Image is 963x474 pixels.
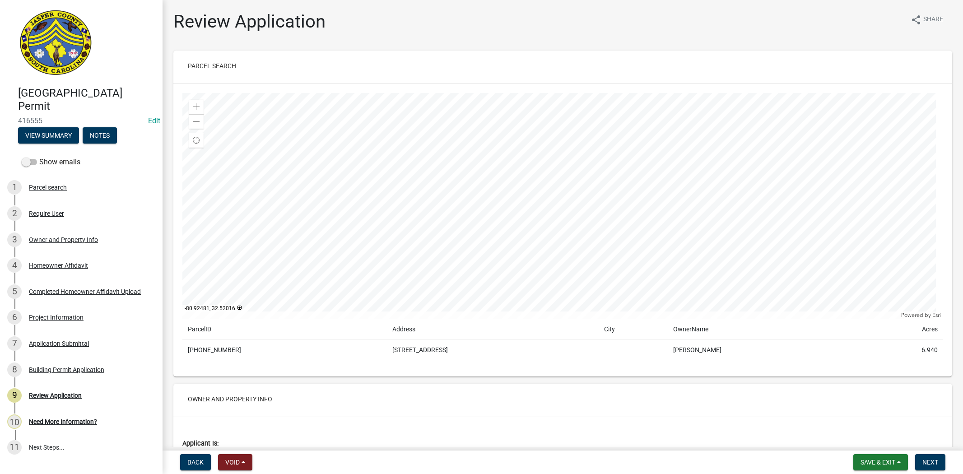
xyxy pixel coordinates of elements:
[18,9,93,77] img: Jasper County, South Carolina
[29,210,64,217] div: Require User
[853,454,908,470] button: Save & Exit
[911,14,921,25] i: share
[181,58,243,74] button: Parcel search
[83,127,117,144] button: Notes
[182,340,387,361] td: [PHONE_NUMBER]
[182,319,387,340] td: ParcelID
[18,87,155,113] h4: [GEOGRAPHIC_DATA] Permit
[7,336,22,351] div: 7
[7,310,22,325] div: 6
[903,11,950,28] button: shareShare
[923,14,943,25] span: Share
[148,116,160,125] wm-modal-confirm: Edit Application Number
[29,392,82,399] div: Review Application
[861,459,895,466] span: Save & Exit
[7,258,22,273] div: 4
[7,440,22,455] div: 11
[915,454,945,470] button: Next
[29,314,84,321] div: Project Information
[932,312,941,318] a: Esri
[189,114,204,129] div: Zoom out
[7,180,22,195] div: 1
[187,459,204,466] span: Back
[189,100,204,114] div: Zoom in
[29,367,104,373] div: Building Permit Application
[18,127,79,144] button: View Summary
[29,237,98,243] div: Owner and Property Info
[189,133,204,148] div: Find my location
[599,319,668,340] td: City
[173,11,326,33] h1: Review Application
[83,132,117,139] wm-modal-confirm: Notes
[668,319,856,340] td: OwnerName
[22,157,80,167] label: Show emails
[225,459,240,466] span: Void
[387,319,599,340] td: Address
[29,340,89,347] div: Application Submittal
[856,319,943,340] td: Acres
[922,459,938,466] span: Next
[7,362,22,377] div: 8
[7,414,22,429] div: 10
[29,184,67,191] div: Parcel search
[18,116,144,125] span: 416555
[218,454,252,470] button: Void
[387,340,599,361] td: [STREET_ADDRESS]
[7,388,22,403] div: 9
[180,454,211,470] button: Back
[668,340,856,361] td: [PERSON_NAME]
[29,418,97,425] div: Need More Information?
[148,116,160,125] a: Edit
[29,262,88,269] div: Homeowner Affidavit
[29,288,141,295] div: Completed Homeowner Affidavit Upload
[7,232,22,247] div: 3
[899,311,943,319] div: Powered by
[7,284,22,299] div: 5
[182,441,219,447] label: Applicant Is:
[856,340,943,361] td: 6.940
[18,132,79,139] wm-modal-confirm: Summary
[181,391,279,407] button: Owner and Property Info
[7,206,22,221] div: 2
